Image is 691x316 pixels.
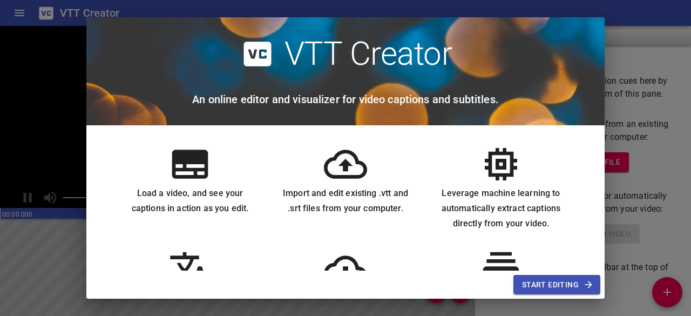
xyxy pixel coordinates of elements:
[276,186,415,216] h6: Import and edit existing .vtt and .srt files from your computer.
[432,186,570,231] h6: Leverage machine learning to automatically extract captions directly from your video.
[513,275,600,295] button: Start Editing
[192,91,499,108] h6: An online editor and visualizer for video captions and subtitles.
[121,186,259,216] h6: Load a video, and see your captions in action as you edit.
[522,278,592,292] span: Start Editing
[284,35,452,73] h2: VTT Creator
